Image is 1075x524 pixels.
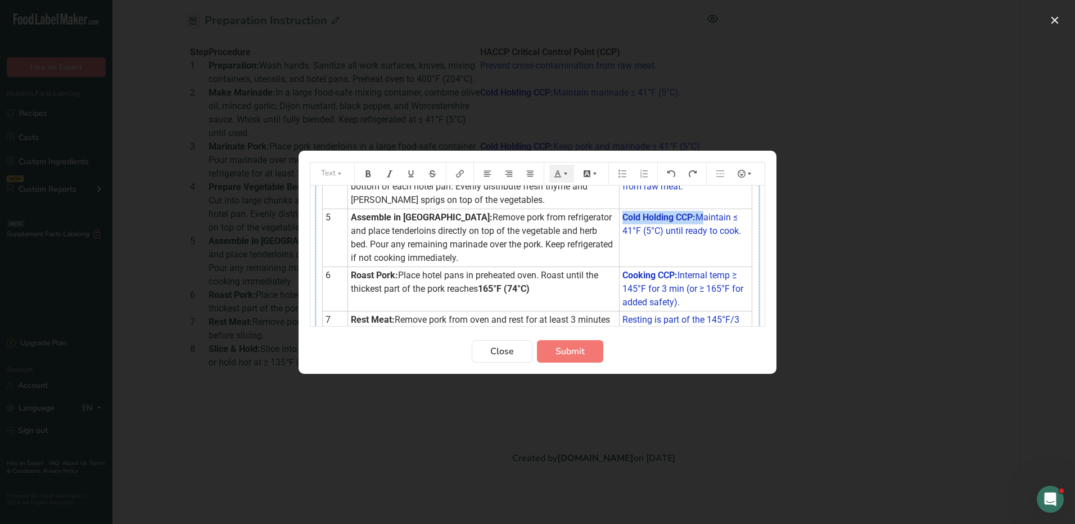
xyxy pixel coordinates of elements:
span: Roast Pork: [351,270,398,281]
span: Cooking CCP: [622,270,677,281]
span: Remove pork from refrigerator and place tenderloins directly on top of the vegetable and herb bed... [351,212,615,263]
span: Maintain ≤ 41°F (5°C) until ready to cook. [622,212,741,236]
span: Rest Meat: [351,314,395,325]
button: Close [472,340,532,363]
span: Submit [555,345,585,358]
span: Cold Holding CCP: [622,212,695,223]
span: Assemble in [GEOGRAPHIC_DATA]: [351,212,493,223]
span: Place hotel pans in preheated oven. Roast until the thickest part of the pork reaches [351,270,600,294]
span: Internal temp ≥ 145°F for 3 min (or ≥ 165°F for added safety). [622,270,746,308]
span: Remove pork from oven and rest for at least 3 minutes before slicing. [351,314,612,338]
span: Wash produce before cutting; prevent cross-contamination from raw meat. [622,154,740,192]
span: 6 [326,270,331,281]
button: Submit [537,340,603,363]
span: 165°F (74°C) [478,283,530,294]
span: Close [490,345,514,358]
span: 5 [326,212,331,223]
span: 7 [326,314,331,325]
button: Text [315,165,349,183]
span: Resting is part of the 145°F/3 min safety requirement. [622,314,742,338]
iframe: Intercom live chat [1037,486,1064,513]
span: Wash onions, carrots, and celery thoroughly. Cut into large chunks and spread evenly across the b... [351,154,601,205]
